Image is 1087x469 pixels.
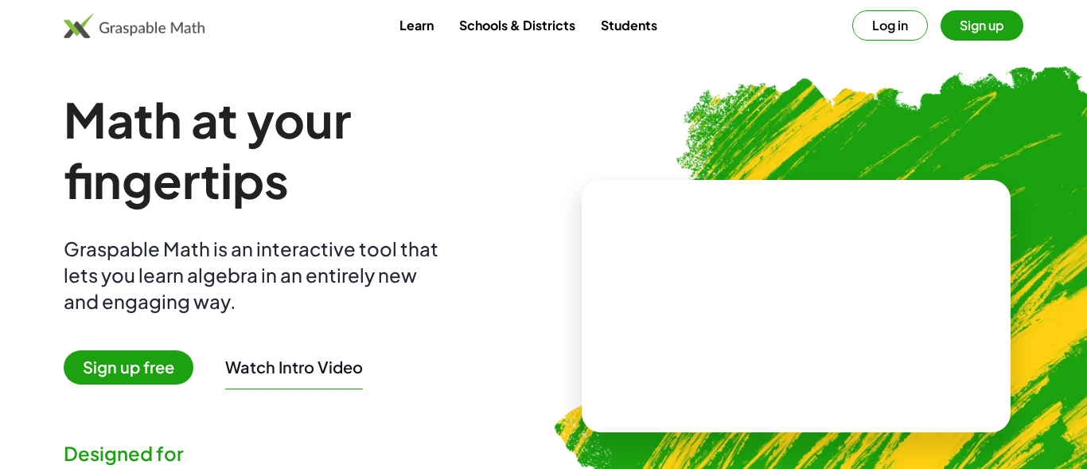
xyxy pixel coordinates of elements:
a: Learn [387,10,446,40]
video: What is this? This is dynamic math notation. Dynamic math notation plays a central role in how Gr... [677,247,916,366]
a: Students [588,10,670,40]
button: Watch Intro Video [225,357,363,377]
div: Graspable Math is an interactive tool that lets you learn algebra in an entirely new and engaging... [64,236,446,315]
a: Schools & Districts [446,10,588,40]
span: Sign up free [64,350,193,385]
div: Designed for [64,440,518,467]
h1: Math at your fingertips [64,89,518,210]
button: Sign up [941,10,1023,41]
button: Log in [852,10,928,41]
